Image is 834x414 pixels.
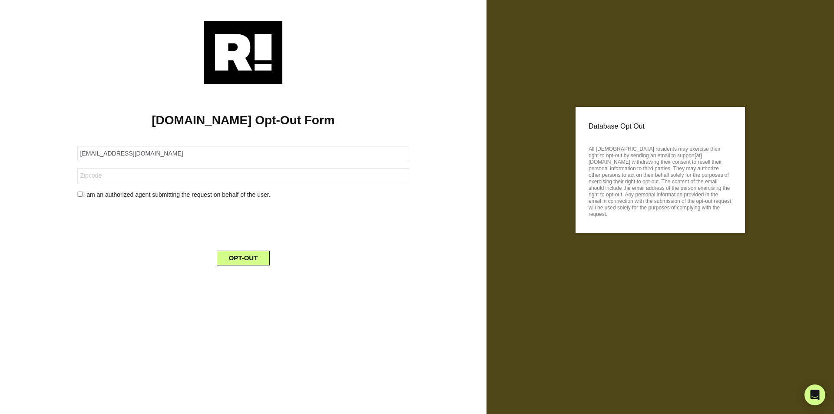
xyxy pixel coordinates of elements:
p: All [DEMOGRAPHIC_DATA] residents may exercise their right to opt-out by sending an email to suppo... [589,143,732,218]
div: Open Intercom Messenger [804,384,825,405]
img: Retention.com [204,21,282,84]
input: Zipcode [77,168,409,183]
div: I am an authorized agent submitting the request on behalf of the user. [71,190,415,199]
button: OPT-OUT [217,251,270,265]
h1: [DOMAIN_NAME] Opt-Out Form [13,113,473,128]
iframe: reCAPTCHA [177,206,309,240]
input: Email Address [77,146,409,161]
p: Database Opt Out [589,120,732,133]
